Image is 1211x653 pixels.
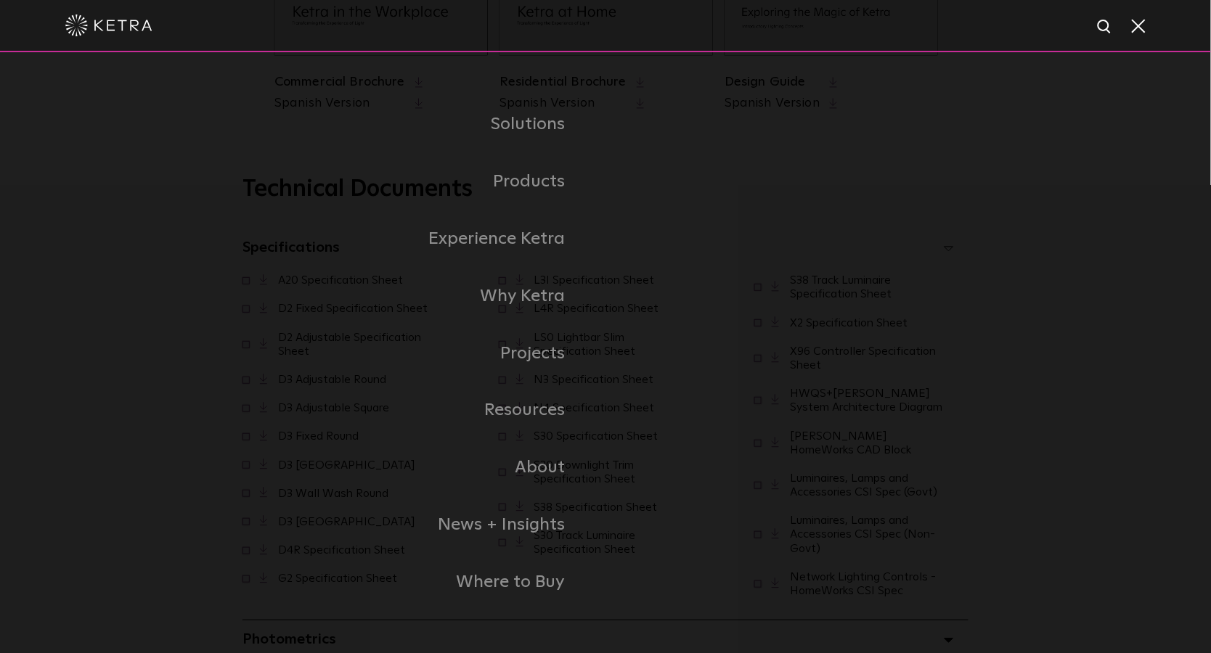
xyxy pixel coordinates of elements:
a: Why Ketra [119,268,605,325]
img: ketra-logo-2019-white [65,15,152,36]
a: About [119,439,605,496]
a: News + Insights [119,496,605,554]
a: Resources [119,382,605,439]
a: Experience Ketra [119,210,605,268]
div: Navigation Menu [119,96,1092,610]
a: Solutions [119,96,605,153]
a: Projects [119,325,605,382]
img: search icon [1096,18,1114,36]
a: Where to Buy [119,554,605,611]
a: Products [119,153,605,210]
